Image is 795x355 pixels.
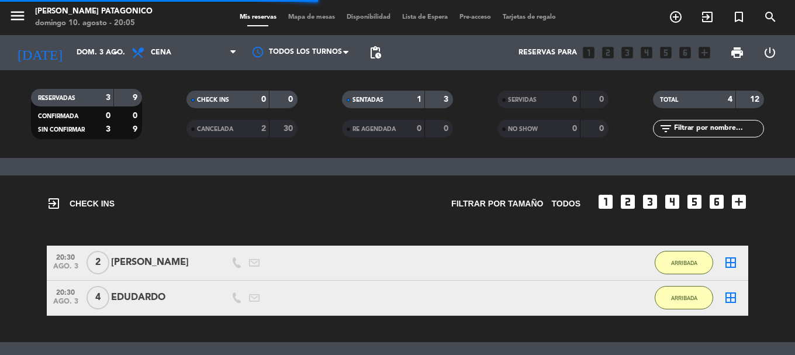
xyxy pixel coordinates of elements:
[641,192,659,211] i: looks_3
[671,260,697,266] span: ARRIBADA
[111,290,210,305] div: EDUDARDO
[261,95,266,104] strong: 0
[47,197,61,211] i: exit_to_app
[572,95,577,104] strong: 0
[508,126,538,132] span: NO SHOW
[133,125,140,133] strong: 9
[352,97,383,103] span: SENTADAS
[724,291,738,305] i: border_all
[9,7,26,25] i: menu
[763,46,777,60] i: power_settings_new
[341,14,396,20] span: Disponibilidad
[282,14,341,20] span: Mapa de mesas
[596,192,615,211] i: looks_one
[396,14,454,20] span: Lista de Espera
[730,46,744,60] span: print
[581,45,596,60] i: looks_one
[51,285,80,298] span: 20:30
[753,35,786,70] div: LOG OUT
[35,6,153,18] div: [PERSON_NAME] Patagonico
[639,45,654,60] i: looks_4
[197,97,229,103] span: CHECK INS
[730,192,748,211] i: add_box
[51,263,80,276] span: ago. 3
[261,125,266,133] strong: 2
[35,18,153,29] div: domingo 10. agosto - 20:05
[9,7,26,29] button: menu
[454,14,497,20] span: Pre-acceso
[660,97,678,103] span: TOTAL
[724,256,738,270] i: border_all
[47,197,115,211] span: CHECK INS
[284,125,295,133] strong: 30
[618,192,637,211] i: looks_two
[109,46,123,60] i: arrow_drop_down
[599,95,606,104] strong: 0
[697,45,712,60] i: add_box
[444,125,451,133] strong: 0
[519,49,577,57] span: Reservas para
[368,46,382,60] span: pending_actions
[659,122,673,136] i: filter_list
[133,94,140,102] strong: 9
[599,125,606,133] strong: 0
[87,286,109,309] span: 4
[678,45,693,60] i: looks_6
[106,112,110,120] strong: 0
[655,251,713,274] button: ARRIBADA
[551,197,580,211] span: TODOS
[106,94,110,102] strong: 3
[417,125,421,133] strong: 0
[763,10,777,24] i: search
[750,95,762,104] strong: 12
[417,95,421,104] strong: 1
[151,49,171,57] span: Cena
[106,125,110,133] strong: 3
[444,95,451,104] strong: 3
[700,10,714,24] i: exit_to_app
[671,295,697,301] span: ARRIBADA
[197,126,233,132] span: CANCELADA
[38,95,75,101] span: RESERVADAS
[9,40,71,66] i: [DATE]
[600,45,616,60] i: looks_two
[663,192,682,211] i: looks_4
[87,251,109,274] span: 2
[732,10,746,24] i: turned_in_not
[673,122,763,135] input: Filtrar por nombre...
[728,95,732,104] strong: 4
[451,197,543,211] span: Filtrar por tamaño
[38,113,78,119] span: CONFIRMADA
[111,255,210,270] div: [PERSON_NAME]
[685,192,704,211] i: looks_5
[133,112,140,120] strong: 0
[51,250,80,263] span: 20:30
[508,97,537,103] span: SERVIDAS
[288,95,295,104] strong: 0
[352,126,396,132] span: RE AGENDADA
[658,45,673,60] i: looks_5
[38,127,85,133] span: SIN CONFIRMAR
[497,14,562,20] span: Tarjetas de regalo
[572,125,577,133] strong: 0
[620,45,635,60] i: looks_3
[707,192,726,211] i: looks_6
[669,10,683,24] i: add_circle_outline
[51,298,80,311] span: ago. 3
[655,286,713,309] button: ARRIBADA
[234,14,282,20] span: Mis reservas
